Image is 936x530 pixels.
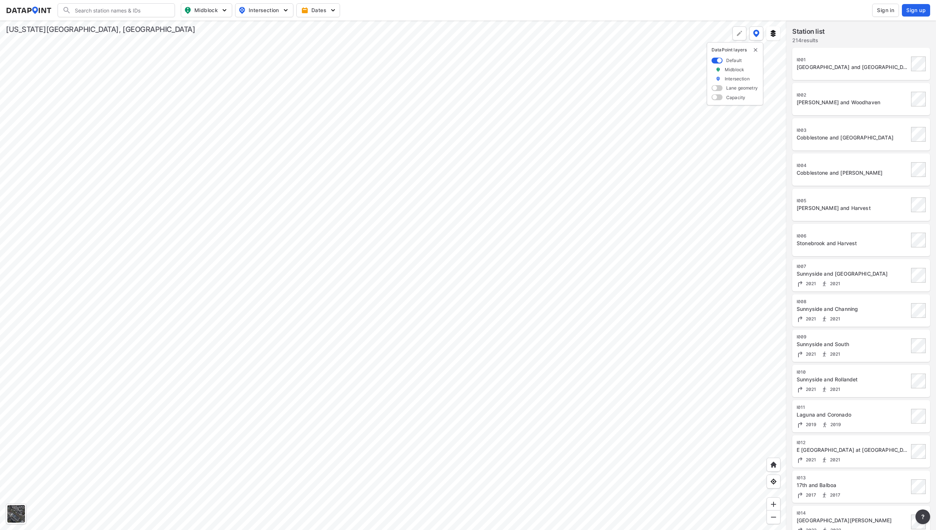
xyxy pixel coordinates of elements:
[221,7,228,14] img: 5YPKRKmlfpI5mqlR8AD95paCi+0kK1fRFDJSaMmawlwaeJcJwk9O2fotCW5ve9gAAAAASUVORK5CYII=
[235,3,293,17] button: Intersection
[797,134,909,141] div: Cobblestone and Stonebrook
[181,3,232,17] button: Midblock
[797,63,909,71] div: Stonebrook and Woodhaven
[821,386,828,393] img: Pedestrian count
[726,85,758,91] label: Lane geometry
[797,233,909,239] div: I006
[797,475,909,481] div: I013
[753,47,758,53] button: delete
[797,315,804,323] img: Turning count
[920,512,926,521] span: ?
[804,386,816,392] span: 2021
[797,264,909,269] div: I007
[797,369,909,375] div: I010
[828,457,841,462] span: 2021
[797,491,804,499] img: Turning count
[797,440,909,446] div: I012
[797,510,909,516] div: I014
[329,7,337,14] img: 5YPKRKmlfpI5mqlR8AD95paCi+0kK1fRFDJSaMmawlwaeJcJwk9O2fotCW5ve9gAAAAASUVORK5CYII=
[821,456,828,464] img: Pedestrian count
[821,280,828,287] img: Pedestrian count
[238,6,289,15] span: Intersection
[797,92,909,98] div: I002
[183,6,192,15] img: map_pin_mid.602f9df1.svg
[804,492,816,498] span: 2017
[804,457,816,462] span: 2021
[797,204,909,212] div: Nathan and Harvest
[828,316,841,322] span: 2021
[915,509,930,524] button: more
[301,7,308,14] img: calendar-gold.39a51dde.svg
[716,66,721,73] img: marker_Midblock.5ba75e30.svg
[770,478,777,485] img: zeq5HYn9AnE9l6UmnFLPAAAAAElFTkSuQmCC
[303,7,335,14] span: Dates
[804,351,816,357] span: 2021
[792,37,825,44] label: 214 results
[821,491,828,499] img: Pedestrian count
[282,7,289,14] img: 5YPKRKmlfpI5mqlR8AD95paCi+0kK1fRFDJSaMmawlwaeJcJwk9O2fotCW5ve9gAAAAASUVORK5CYII=
[716,76,721,82] img: marker_Intersection.6861001b.svg
[797,99,909,106] div: Nathan and Woodhaven
[767,510,780,524] div: Zoom out
[821,315,828,323] img: Pedestrian count
[797,376,909,383] div: Sunnyside and Rollandet
[753,47,758,53] img: close-external-leyer.3061a1c7.svg
[770,513,777,521] img: MAAAAAElFTkSuQmCC
[829,422,841,427] span: 2019
[804,422,817,427] span: 2019
[804,281,816,286] span: 2021
[797,351,804,358] img: Turning count
[770,501,777,508] img: ZvzfEJKXnyWIrJytrsY285QMwk63cM6Drc+sIAAAAASUVORK5CYII=
[797,411,909,418] div: Laguna and Coronado
[900,4,930,17] a: Sign up
[797,305,909,313] div: Sunnyside and Channing
[767,497,780,511] div: Zoom in
[797,404,909,410] div: I011
[797,421,804,428] img: Turning count
[792,26,825,37] label: Station list
[6,504,26,524] div: Toggle basemap
[871,4,900,17] a: Sign in
[725,66,744,73] label: Midblock
[797,280,804,287] img: Turning count
[797,270,909,277] div: Sunnyside and 25th East
[797,299,909,305] div: I008
[804,316,816,322] span: 2021
[828,492,841,498] span: 2017
[797,127,909,133] div: I003
[766,26,780,40] button: External layers
[797,386,804,393] img: Turning count
[767,475,780,489] div: View my location
[797,456,804,464] img: Turning count
[797,517,909,524] div: 17th Street and Woodruff
[821,351,828,358] img: Pedestrian count
[797,446,909,454] div: E 25th Street at Woodruff
[821,421,829,428] img: Pedestrian count
[71,4,170,16] input: Search
[828,281,841,286] span: 2021
[797,57,909,63] div: I001
[828,386,841,392] span: 2021
[749,26,763,40] button: DataPoint layers
[769,30,777,37] img: layers.ee07997e.svg
[726,57,742,63] label: Default
[797,198,909,204] div: I005
[877,7,894,14] span: Sign in
[238,6,246,15] img: map_pin_int.54838e6b.svg
[797,240,909,247] div: Stonebrook and Harvest
[797,334,909,340] div: I009
[797,169,909,177] div: Cobblestone and Nathan
[753,30,760,37] img: data-point-layers.37681fc9.svg
[797,341,909,348] div: Sunnyside and South
[906,7,926,14] span: Sign up
[296,3,340,17] button: Dates
[736,30,743,37] img: +Dz8AAAAASUVORK5CYII=
[767,458,780,472] div: Home
[725,76,750,82] label: Intersection
[732,26,746,40] div: Polygon tool
[828,351,841,357] span: 2021
[6,24,195,35] div: [US_STATE][GEOGRAPHIC_DATA], [GEOGRAPHIC_DATA]
[770,461,777,468] img: +XpAUvaXAN7GudzAAAAAElFTkSuQmCC
[6,7,52,14] img: dataPointLogo.9353c09d.svg
[902,4,930,17] button: Sign up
